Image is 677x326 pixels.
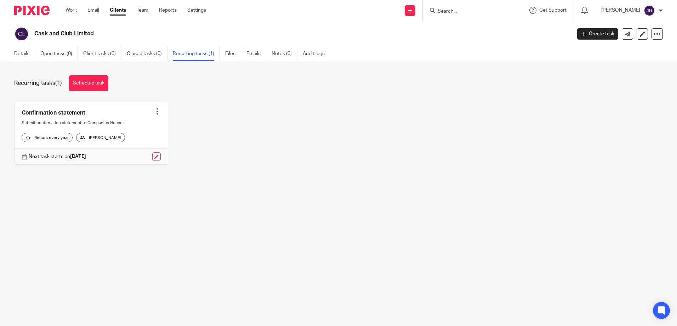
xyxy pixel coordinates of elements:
span: Get Support [539,8,567,13]
a: Schedule task [69,75,108,91]
a: Details [14,47,35,61]
div: [PERSON_NAME] [76,133,125,142]
a: Work [66,7,77,14]
a: Notes (0) [272,47,297,61]
img: Pixie [14,6,50,15]
a: Settings [187,7,206,14]
div: Recurs every year [22,133,73,142]
a: Reports [159,7,177,14]
a: Audit logs [303,47,330,61]
a: Create task [577,28,618,40]
a: Client tasks (0) [83,47,121,61]
a: Closed tasks (0) [127,47,167,61]
p: [PERSON_NAME] [601,7,640,14]
a: Files [225,47,241,61]
span: (1) [55,80,62,86]
a: Recurring tasks (1) [173,47,220,61]
strong: [DATE] [70,154,86,159]
a: Email [87,7,99,14]
img: svg%3E [14,27,29,41]
input: Search [437,8,501,15]
a: Emails [246,47,266,61]
a: Open tasks (0) [40,47,78,61]
p: Next task starts on [29,153,86,160]
a: Team [137,7,148,14]
h2: Cask and Club Limited [34,30,460,37]
img: svg%3E [644,5,655,16]
a: Clients [110,7,126,14]
h1: Recurring tasks [14,80,62,87]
